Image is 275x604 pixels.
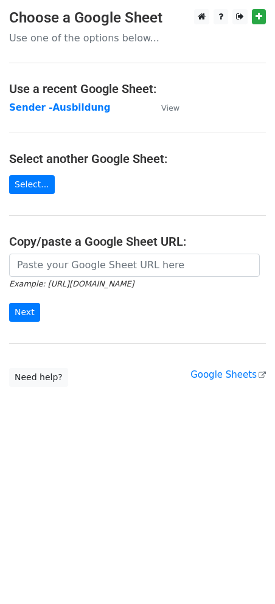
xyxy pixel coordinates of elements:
a: Select... [9,175,55,194]
a: Sender -Ausbildung [9,102,110,113]
h4: Copy/paste a Google Sheet URL: [9,234,266,249]
a: Google Sheets [190,369,266,380]
small: View [161,103,179,113]
h3: Choose a Google Sheet [9,9,266,27]
h4: Select another Google Sheet: [9,151,266,166]
input: Paste your Google Sheet URL here [9,254,260,277]
input: Next [9,303,40,322]
a: Need help? [9,368,68,387]
small: Example: [URL][DOMAIN_NAME] [9,279,134,288]
a: View [149,102,179,113]
h4: Use a recent Google Sheet: [9,82,266,96]
p: Use one of the options below... [9,32,266,44]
